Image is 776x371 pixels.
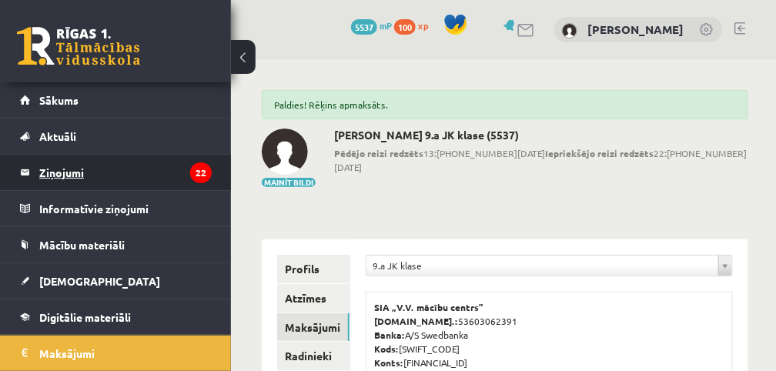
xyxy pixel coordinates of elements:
img: Ģirts Jarošs [262,129,308,175]
a: Radinieki [277,342,350,370]
span: 13:[PHONE_NUMBER][DATE] 22:[PHONE_NUMBER][DATE] [334,146,748,174]
span: mP [380,19,392,32]
a: [PERSON_NAME] [587,22,684,37]
a: [DEMOGRAPHIC_DATA] [20,263,212,299]
b: Pēdējo reizi redzēts [334,147,423,159]
a: Informatīvie ziņojumi [20,191,212,226]
span: Aktuāli [39,129,76,143]
a: Rīgas 1. Tālmācības vidusskola [17,27,140,65]
span: Sākums [39,93,79,107]
p: 53603062391 A/S Swedbanka [SWIFT_CODE] [FINANCIAL_ID] [374,300,724,369]
a: Profils [277,255,350,283]
b: [DOMAIN_NAME].: [374,315,458,327]
i: 22 [190,162,212,183]
a: 5537 mP [351,19,392,32]
a: 100 xp [394,19,436,32]
a: Maksājumi [20,336,212,371]
a: Maksājumi [277,313,350,342]
span: [DEMOGRAPHIC_DATA] [39,274,160,288]
b: Iepriekšējo reizi redzēts [545,147,654,159]
a: 9.a JK klase [366,256,732,276]
b: Banka: [374,329,405,341]
a: Ziņojumi22 [20,155,212,190]
a: Atzīmes [277,284,350,313]
a: Digitālie materiāli [20,299,212,335]
a: Aktuāli [20,119,212,154]
b: SIA „V.V. mācību centrs” [374,301,484,313]
div: Paldies! Rēķins apmaksāts. [262,90,748,119]
h2: [PERSON_NAME] 9.a JK klase (5537) [334,129,748,142]
span: xp [418,19,428,32]
img: Ģirts Jarošs [562,23,577,38]
b: Kods: [374,343,399,355]
legend: Ziņojumi [39,155,212,190]
b: Konts: [374,356,403,369]
button: Mainīt bildi [262,178,316,187]
span: 5537 [351,19,377,35]
a: Mācību materiāli [20,227,212,262]
legend: Maksājumi [39,336,212,371]
a: Sākums [20,82,212,118]
span: 9.a JK klase [373,256,712,276]
span: Mācību materiāli [39,238,125,252]
legend: Informatīvie ziņojumi [39,191,212,226]
span: 100 [394,19,416,35]
span: Digitālie materiāli [39,310,131,324]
